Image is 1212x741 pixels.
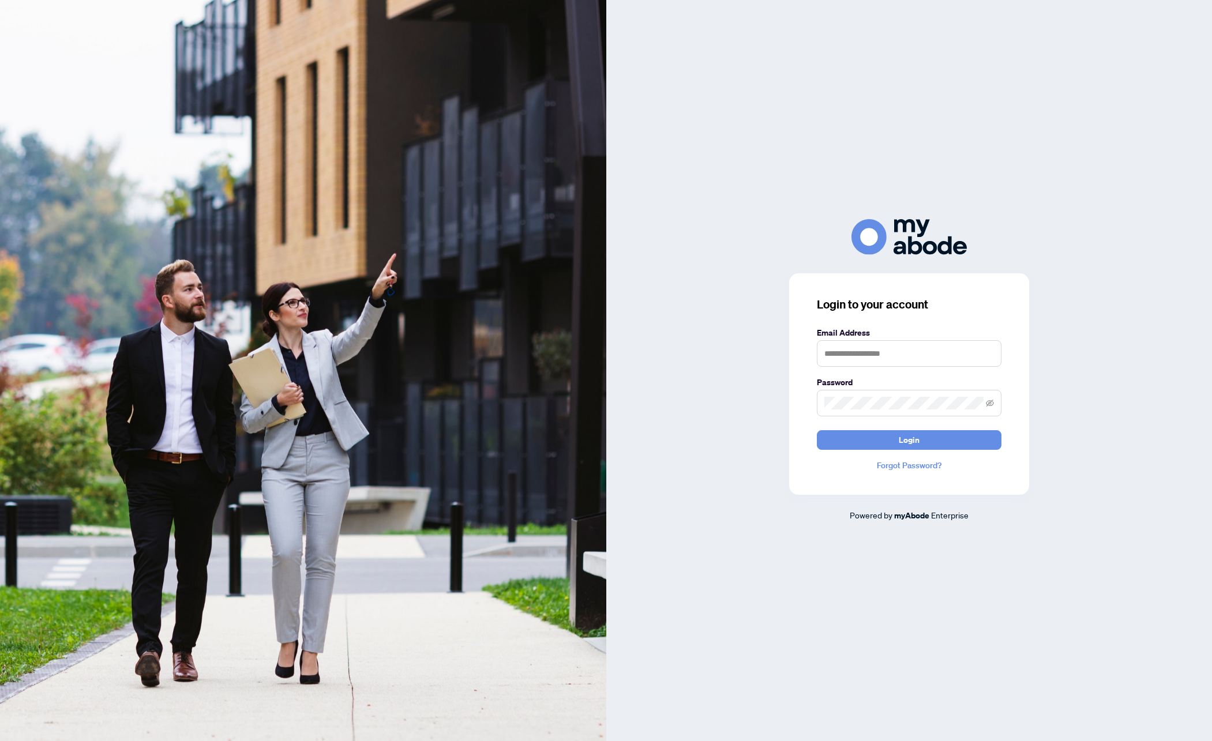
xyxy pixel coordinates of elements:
span: eye-invisible [986,399,994,407]
span: Login [899,431,920,449]
a: Forgot Password? [817,459,1001,472]
a: myAbode [894,509,929,522]
img: ma-logo [851,219,967,254]
span: Powered by [850,510,892,520]
label: Email Address [817,326,1001,339]
span: Enterprise [931,510,969,520]
label: Password [817,376,1001,389]
h3: Login to your account [817,296,1001,313]
button: Login [817,430,1001,450]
